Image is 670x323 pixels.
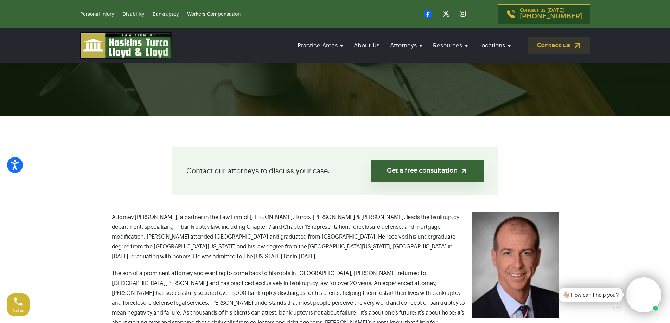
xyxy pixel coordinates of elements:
a: Practice Areas [294,35,347,56]
span: Call us [13,309,24,312]
div: Contact our attorneys to discuss your case. [172,147,498,195]
a: Workers Compensation [187,12,241,17]
a: Resources [429,35,471,56]
img: Colin Lloyd [472,212,559,318]
a: Personal Injury [80,12,114,17]
a: Contact us [DATE][PHONE_NUMBER] [498,4,590,24]
div: 👋🏼 How can I help you? [563,291,619,299]
a: Disability [122,12,144,17]
a: Attorneys [387,35,426,56]
a: Bankruptcy [153,12,179,17]
a: Open chat [610,300,625,315]
a: About Us [350,35,383,56]
p: Contact us [DATE] [520,8,582,20]
img: arrow-up-right-light.svg [460,167,467,175]
span: [PHONE_NUMBER] [520,13,582,20]
a: Locations [475,35,514,56]
a: Contact us [528,37,590,54]
img: logo [80,32,172,59]
p: Attorney [PERSON_NAME], a partner in the Law Firm of [PERSON_NAME], Turco, [PERSON_NAME] & [PERSO... [112,212,559,261]
a: Get a free consultation [371,160,484,182]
